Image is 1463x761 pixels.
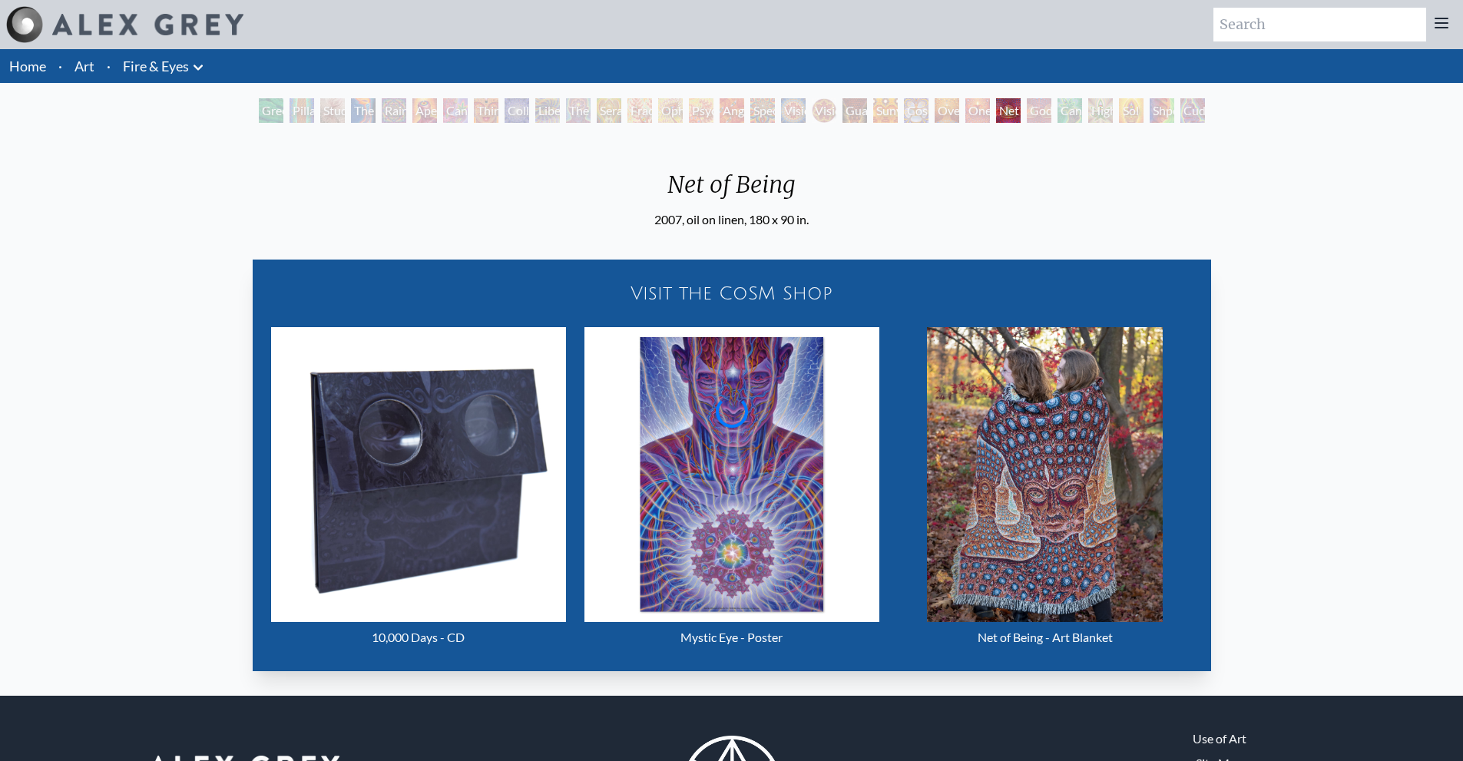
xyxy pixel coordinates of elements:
[271,327,566,653] a: 10,000 Days - CD
[935,98,959,123] div: Oversoul
[101,49,117,83] li: ·
[52,49,68,83] li: ·
[1088,98,1113,123] div: Higher Vision
[654,170,809,210] div: Net of Being
[584,327,879,653] a: Mystic Eye - Poster
[627,98,652,123] div: Fractal Eyes
[320,98,345,123] div: Study for the Great Turn
[927,327,1163,622] img: Net of Being - Art Blanket
[720,98,744,123] div: Angel Skin
[259,98,283,123] div: Green Hand
[474,98,498,123] div: Third Eye Tears of Joy
[1213,8,1426,41] input: Search
[873,98,898,123] div: Sunyata
[351,98,376,123] div: The Torch
[781,98,806,123] div: Vision Crystal
[1193,730,1246,748] a: Use of Art
[658,98,683,123] div: Ophanic Eyelash
[689,98,713,123] div: Psychomicrograph of a Fractal Paisley Cherub Feather Tip
[904,98,928,123] div: Cosmic Elf
[1027,98,1051,123] div: Godself
[74,55,94,77] a: Art
[750,98,775,123] div: Spectral Lotus
[535,98,560,123] div: Liberation Through Seeing
[1058,98,1082,123] div: Cannafist
[443,98,468,123] div: Cannabis Sutra
[842,98,867,123] div: Guardian of Infinite Vision
[123,55,189,77] a: Fire & Eyes
[584,327,879,622] img: Mystic Eye - Poster
[654,210,809,229] div: 2007, oil on linen, 180 x 90 in.
[382,98,406,123] div: Rainbow Eye Ripple
[262,269,1202,318] a: Visit the CoSM Shop
[996,98,1021,123] div: Net of Being
[1150,98,1174,123] div: Shpongled
[1180,98,1205,123] div: Cuddle
[1119,98,1144,123] div: Sol Invictus
[584,622,879,653] div: Mystic Eye - Poster
[812,98,836,123] div: Vision [PERSON_NAME]
[898,327,1193,653] a: Net of Being - Art Blanket
[9,58,46,74] a: Home
[505,98,529,123] div: Collective Vision
[271,622,566,653] div: 10,000 Days - CD
[271,327,566,622] img: 10,000 Days - CD
[290,98,314,123] div: Pillar of Awareness
[566,98,591,123] div: The Seer
[965,98,990,123] div: One
[597,98,621,123] div: Seraphic Transport Docking on the Third Eye
[898,622,1193,653] div: Net of Being - Art Blanket
[412,98,437,123] div: Aperture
